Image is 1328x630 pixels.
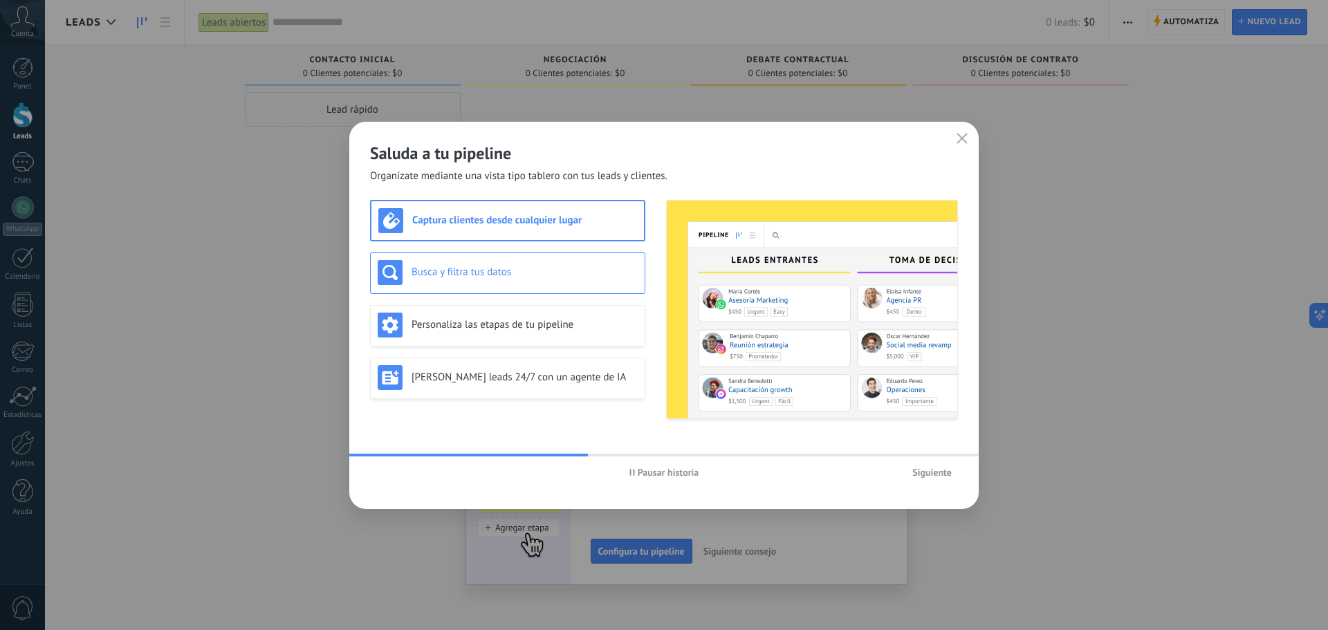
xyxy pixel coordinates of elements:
[412,318,638,331] h3: Personaliza las etapas de tu pipeline
[638,467,699,477] span: Pausar historia
[912,467,952,477] span: Siguiente
[370,142,958,164] h2: Saluda a tu pipeline
[906,462,958,483] button: Siguiente
[623,462,705,483] button: Pausar historia
[412,371,638,384] h3: [PERSON_NAME] leads 24/7 con un agente de IA
[412,214,637,227] h3: Captura clientes desde cualquier lugar
[412,266,638,279] h3: Busca y filtra tus datos
[370,169,667,183] span: Organízate mediante una vista tipo tablero con tus leads y clientes.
